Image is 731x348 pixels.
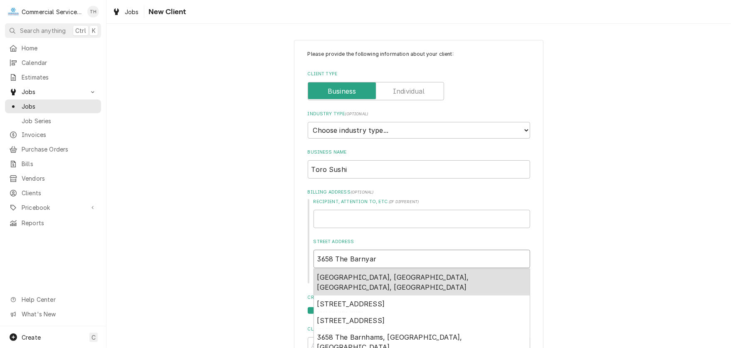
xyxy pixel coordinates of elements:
[5,128,101,142] a: Invoices
[22,203,84,212] span: Pricebook
[5,172,101,185] a: Vendors
[92,26,96,35] span: K
[5,85,101,99] a: Go to Jobs
[5,293,101,306] a: Go to Help Center
[5,142,101,156] a: Purchase Orders
[22,334,41,341] span: Create
[308,326,530,333] label: Client Notes
[314,239,530,245] label: Street Address
[308,189,530,196] label: Billing Address
[314,199,530,205] label: Recipient, Attention To, etc.
[22,73,97,82] span: Estimates
[308,149,530,179] div: Business Name
[22,295,96,304] span: Help Center
[308,50,530,58] p: Please provide the following information about your client:
[5,186,101,200] a: Clients
[109,5,142,19] a: Jobs
[146,6,186,17] span: New Client
[20,26,66,35] span: Search anything
[75,26,86,35] span: Ctrl
[308,294,530,301] label: Credit Limit
[125,7,139,16] span: Jobs
[22,174,97,183] span: Vendors
[22,44,97,52] span: Home
[314,199,530,228] div: Recipient, Attention To, etc.
[314,239,530,284] div: Street Address
[317,273,469,291] span: [GEOGRAPHIC_DATA], [GEOGRAPHIC_DATA], [GEOGRAPHIC_DATA], [GEOGRAPHIC_DATA]
[308,189,530,284] div: Billing Address
[87,6,99,17] div: Tricia Hansen's Avatar
[22,7,83,16] div: Commercial Service Co.
[22,310,96,318] span: What's New
[5,307,101,321] a: Go to What's New
[87,6,99,17] div: TH
[22,87,84,96] span: Jobs
[345,112,368,116] span: ( optional )
[317,300,385,308] span: [STREET_ADDRESS]
[5,201,101,214] a: Go to Pricebook
[22,189,97,197] span: Clients
[22,117,97,125] span: Job Series
[22,145,97,154] span: Purchase Orders
[5,114,101,128] a: Job Series
[7,6,19,17] div: Commercial Service Co.'s Avatar
[351,190,374,194] span: ( optional )
[308,111,530,117] label: Industry Type
[22,159,97,168] span: Bills
[22,130,97,139] span: Invoices
[5,157,101,171] a: Bills
[22,58,97,67] span: Calendar
[308,149,530,156] label: Business Name
[317,316,385,325] span: [STREET_ADDRESS]
[22,219,97,227] span: Reports
[22,102,97,111] span: Jobs
[5,56,101,70] a: Calendar
[5,99,101,113] a: Jobs
[7,6,19,17] div: C
[308,111,530,139] div: Industry Type
[389,199,419,204] span: ( if different )
[5,216,101,230] a: Reports
[5,23,101,38] button: Search anythingCtrlK
[5,41,101,55] a: Home
[91,333,96,342] span: C
[308,71,530,77] label: Client Type
[308,294,530,316] div: Credit Limit
[308,71,530,100] div: Client Type
[5,70,101,84] a: Estimates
